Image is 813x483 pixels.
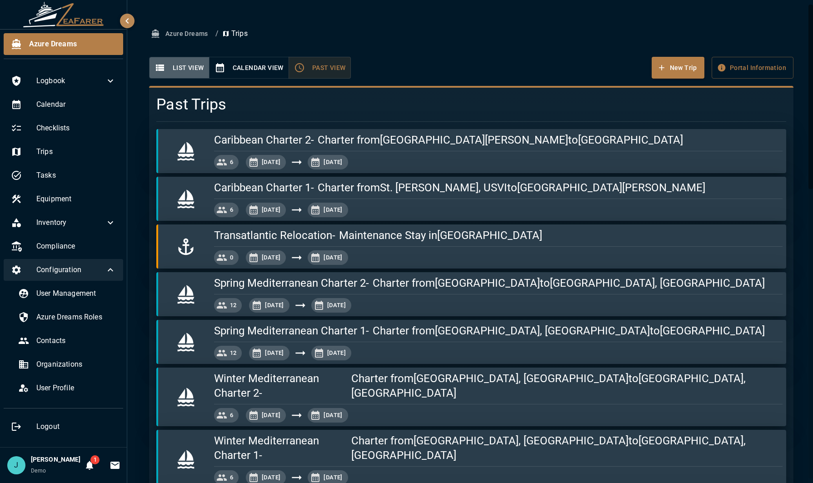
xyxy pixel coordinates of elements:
[11,354,123,375] div: Organizations
[224,300,242,311] span: 12
[373,324,765,338] h5: Charter from [GEOGRAPHIC_DATA], [GEOGRAPHIC_DATA] to [GEOGRAPHIC_DATA]
[652,57,704,79] button: New Trip
[224,473,239,483] span: 6
[36,312,116,323] span: Azure Dreams Roles
[214,228,335,243] h5: Transatlantic Relocation -
[4,164,123,186] div: Tasks
[11,306,123,328] div: Azure Dreams Roles
[90,455,100,464] span: 1
[351,371,783,400] h5: Charter from [GEOGRAPHIC_DATA], [GEOGRAPHIC_DATA] to [GEOGRAPHIC_DATA], [GEOGRAPHIC_DATA]
[318,133,683,147] h5: Charter from [GEOGRAPHIC_DATA][PERSON_NAME] to [GEOGRAPHIC_DATA]
[11,330,123,352] div: Contacts
[373,276,765,290] h5: Charter from [GEOGRAPHIC_DATA] to [GEOGRAPHIC_DATA], [GEOGRAPHIC_DATA]
[224,410,239,421] span: 6
[4,188,123,210] div: Equipment
[11,283,123,304] div: User Management
[259,348,289,359] span: [DATE]
[224,205,239,215] span: 6
[156,368,786,426] button: Winter Mediterranean Charter 2-Charter from[GEOGRAPHIC_DATA], [GEOGRAPHIC_DATA]to[GEOGRAPHIC_DATA...
[214,324,369,338] h5: Spring Mediterranean Charter 1 -
[214,276,369,290] h5: Spring Mediterranean Charter 2 -
[289,57,351,79] button: Past View
[4,141,123,163] div: Trips
[36,146,116,157] span: Trips
[318,205,348,215] span: [DATE]
[256,473,286,483] span: [DATE]
[4,70,123,92] div: Logbook
[36,264,105,275] span: Configuration
[339,228,542,243] h5: Maintenance Stay in [GEOGRAPHIC_DATA]
[4,416,123,438] div: Logout
[318,157,348,168] span: [DATE]
[36,217,105,228] span: Inventory
[80,456,99,474] button: Notifications
[256,157,286,168] span: [DATE]
[4,259,123,281] div: Configuration
[36,123,116,134] span: Checklists
[322,348,351,359] span: [DATE]
[318,180,705,195] h5: Charter from St. [PERSON_NAME], USVI to [GEOGRAPHIC_DATA][PERSON_NAME]
[318,410,348,421] span: [DATE]
[36,288,116,299] span: User Management
[322,300,351,311] span: [DATE]
[156,177,786,221] button: Caribbean Charter 1-Charter fromSt. [PERSON_NAME], USVIto[GEOGRAPHIC_DATA][PERSON_NAME]6[DATE][DATE]
[36,241,116,252] span: Compliance
[156,129,786,173] button: Caribbean Charter 2-Charter from[GEOGRAPHIC_DATA][PERSON_NAME]to[GEOGRAPHIC_DATA]6[DATE][DATE]
[156,95,786,114] h4: Past Trips
[4,117,123,139] div: Checklists
[31,468,46,474] span: Demo
[36,75,105,86] span: Logbook
[4,33,123,55] div: Azure Dreams
[7,456,25,474] div: J
[106,456,124,474] button: Invitations
[36,194,116,204] span: Equipment
[149,25,212,42] button: Azure Dreams
[224,157,239,168] span: 6
[712,57,793,79] button: Portal Information
[29,39,116,50] span: Azure Dreams
[318,253,348,263] span: [DATE]
[36,421,116,432] span: Logout
[214,180,314,195] h5: Caribbean Charter 1 -
[4,212,123,234] div: Inventory
[256,253,286,263] span: [DATE]
[36,359,116,370] span: Organizations
[256,410,286,421] span: [DATE]
[4,235,123,257] div: Compliance
[23,2,105,27] img: ZeaFarer Logo
[318,473,348,483] span: [DATE]
[214,371,348,400] h5: Winter Mediterranean Charter 2 -
[215,28,219,39] li: /
[222,28,248,39] p: Trips
[156,272,786,316] button: Spring Mediterranean Charter 2-Charter from[GEOGRAPHIC_DATA]to[GEOGRAPHIC_DATA], [GEOGRAPHIC_DATA...
[36,170,116,181] span: Tasks
[224,253,239,263] span: 0
[224,348,242,359] span: 12
[31,455,80,465] h6: [PERSON_NAME]
[259,300,289,311] span: [DATE]
[214,433,348,463] h5: Winter Mediterranean Charter 1 -
[36,335,116,346] span: Contacts
[256,205,286,215] span: [DATE]
[4,94,123,115] div: Calendar
[209,57,289,79] button: Calendar View
[214,133,314,147] h5: Caribbean Charter 2 -
[36,383,116,393] span: User Profile
[149,57,209,79] button: List View
[156,320,786,364] button: Spring Mediterranean Charter 1-Charter from[GEOGRAPHIC_DATA], [GEOGRAPHIC_DATA]to[GEOGRAPHIC_DATA...
[36,99,116,110] span: Calendar
[156,224,786,269] button: Transatlantic Relocation-Maintenance Stay in[GEOGRAPHIC_DATA]0[DATE][DATE]
[351,433,783,463] h5: Charter from [GEOGRAPHIC_DATA], [GEOGRAPHIC_DATA] to [GEOGRAPHIC_DATA], [GEOGRAPHIC_DATA]
[11,377,123,399] div: User Profile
